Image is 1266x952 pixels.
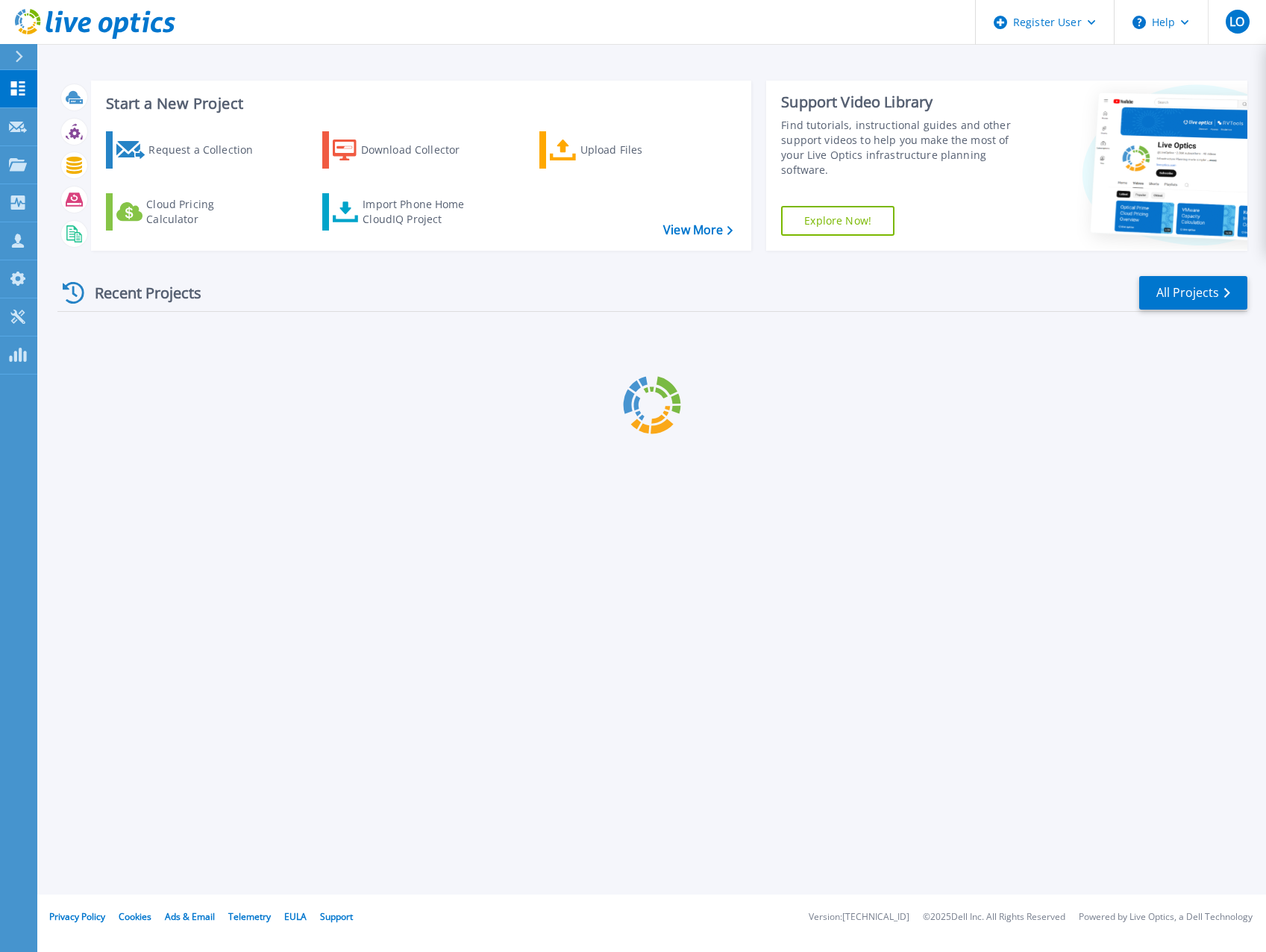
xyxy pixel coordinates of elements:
[361,135,480,165] div: Download Collector
[809,912,909,922] li: Version: [TECHNICAL_ID]
[781,118,1024,178] div: Find tutorials, instructional guides and other support videos to help you make the most of your L...
[580,135,700,165] div: Upload Files
[322,131,489,169] a: Download Collector
[57,275,222,311] div: Recent Projects
[1229,16,1244,28] span: LO
[146,197,266,227] div: Cloud Pricing Calculator
[165,910,215,923] a: Ads & Email
[49,910,105,923] a: Privacy Policy
[923,912,1065,922] li: © 2025 Dell Inc. All Rights Reserved
[320,910,353,923] a: Support
[363,197,479,227] div: Import Phone Home CloudIQ Project
[781,206,894,236] a: Explore Now!
[119,910,151,923] a: Cookies
[284,910,307,923] a: EULA
[663,223,733,237] a: View More
[106,95,732,112] h3: Start a New Project
[1139,276,1247,310] a: All Projects
[781,93,1024,112] div: Support Video Library
[106,131,272,169] a: Request a Collection
[148,135,268,165] div: Request a Collection
[106,193,272,231] a: Cloud Pricing Calculator
[1079,912,1253,922] li: Powered by Live Optics, a Dell Technology
[539,131,706,169] a: Upload Files
[228,910,271,923] a: Telemetry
